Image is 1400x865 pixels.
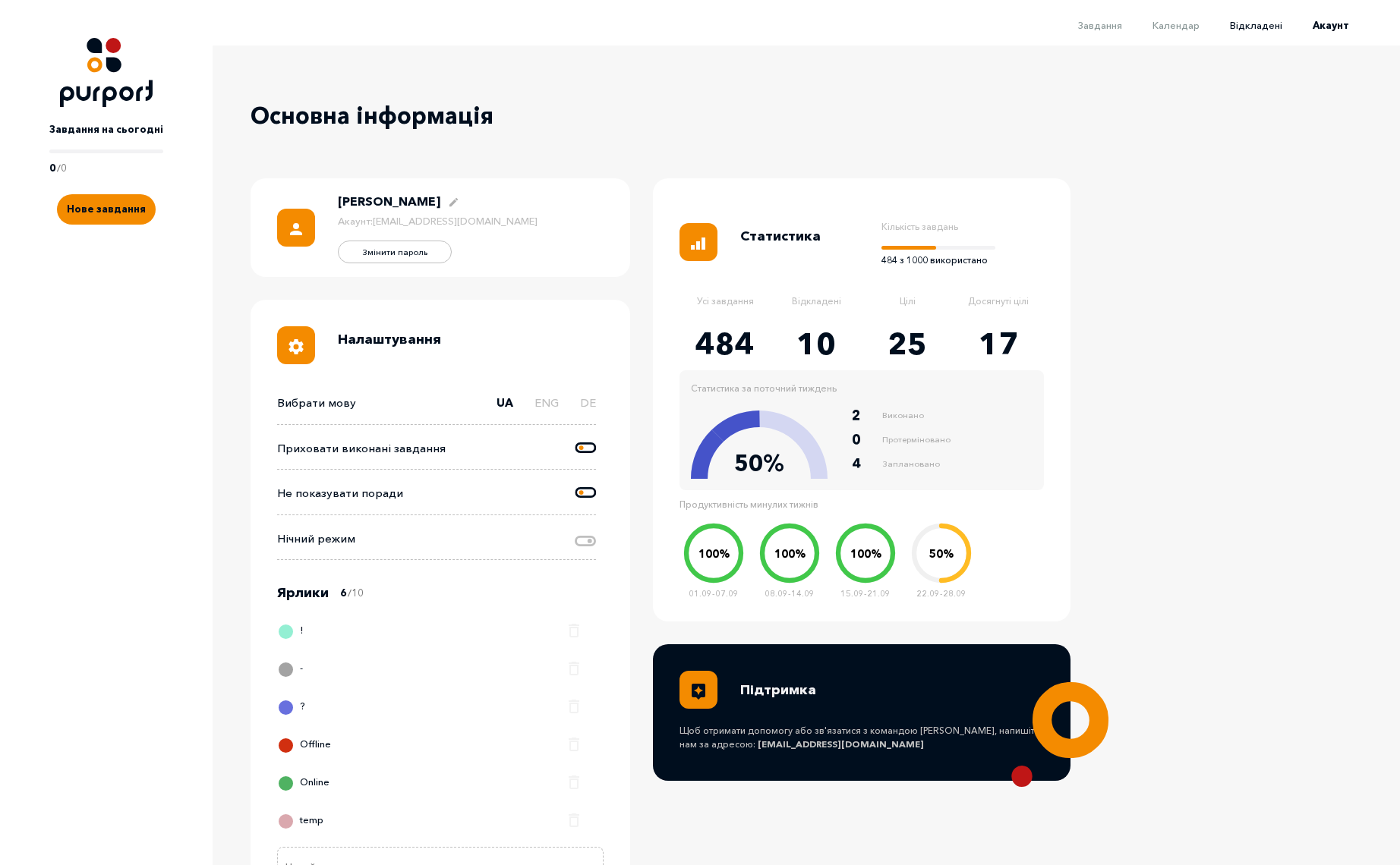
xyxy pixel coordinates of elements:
p: Цілі [862,294,953,325]
p: 25 [862,321,953,366]
div: Online [281,771,330,801]
div: ? [281,695,305,725]
button: Delete label [560,809,577,826]
a: Create new task [57,175,156,225]
div: - [281,657,303,687]
button: Delete label [560,619,577,636]
p: / [57,161,61,176]
a: Завдання на сьогодні0/0 [49,107,163,175]
span: Нове завдання [67,203,146,215]
a: Відкладені [1200,19,1282,31]
p: Основна інформація [251,99,554,133]
button: Delete label [560,733,577,750]
p: 0 [49,161,55,176]
p: / 10 [348,586,364,601]
p: Кількість завдань [881,220,995,234]
p: Статистика за поточний тиждень [691,382,837,395]
p: Досягнуті цілі [953,294,1044,325]
a: [EMAIL_ADDRESS][DOMAIN_NAME] [758,738,924,750]
span: Відкладені [1230,19,1282,31]
div: Offline [281,733,331,763]
p: [PERSON_NAME] [338,192,440,210]
p: 17 [953,321,1044,366]
span: Календар [1152,19,1200,31]
p: 01.09-07.09 [680,587,748,600]
button: Delete label [560,695,577,712]
span: Акаунт [1313,19,1349,31]
p: 6 [340,586,346,613]
button: Delete label [560,771,577,788]
div: 0 [852,429,878,450]
button: Delete label [560,657,577,674]
label: UA [497,395,513,424]
label: DE [580,395,596,424]
p: Усі завдання [680,294,771,325]
b: Щоб отримати допомогу або зв'язатися з командою [PERSON_NAME], напишіть нам за адресою : [680,724,1044,751]
p: Відкладені [771,294,862,325]
p: 15.09-21.09 [831,587,900,600]
p: 0 [61,161,67,176]
p: 484 [680,321,771,366]
p: Налаштування [338,329,441,350]
p: 22.09-28.09 [907,587,976,600]
label: ENG [534,395,559,424]
div: 4 [852,454,878,474]
p: Ярлики [277,583,329,603]
text: 100 % [774,547,806,561]
p: 08.09-14.09 [755,587,824,600]
button: Create new task [57,194,156,225]
span: Завдання [1078,19,1122,31]
p: 50 % [721,446,797,480]
p: Завдання на сьогодні [49,122,163,137]
text: 100 % [698,547,730,561]
div: 2 [852,405,878,426]
a: Календар [1122,19,1200,31]
div: temp [281,809,323,839]
p: Нічний режим [277,530,355,548]
p: Продуктивність минулих тижнів [680,498,983,511]
p: Не показувати поради [277,485,403,502]
p: 10 [771,321,862,366]
a: Завдання [1048,19,1122,31]
p: Приховати виконані завдання [277,440,446,458]
a: Акаунт [1282,19,1349,31]
text: 50 % [929,547,954,561]
span: Протерміновано [882,433,951,446]
span: Виконано [882,409,924,422]
p: Статистика [740,226,821,247]
p: Вибрати мову [277,395,356,412]
span: Заплановано [882,458,940,470]
p: Підтримка [740,680,816,700]
p: Акаунт : [EMAIL_ADDRESS][DOMAIN_NAME] [338,214,538,229]
button: Edit password [338,241,452,263]
text: 100 % [850,547,881,561]
img: Logo icon [60,38,153,107]
div: ! [281,619,304,650]
p: 484 з 1000 використано [881,253,995,267]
